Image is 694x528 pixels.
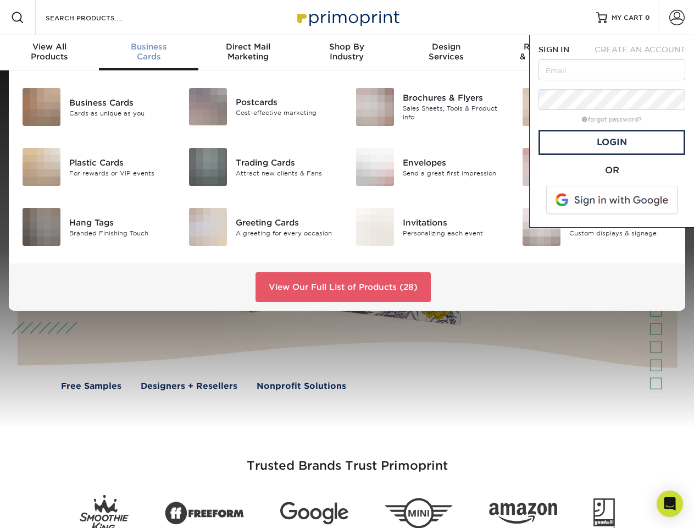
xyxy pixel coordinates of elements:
[198,35,297,70] a: Direct MailMarketing
[99,35,198,70] a: BusinessCards
[612,13,643,23] span: MY CART
[45,11,152,24] input: SEARCH PRODUCTS.....
[256,272,431,302] a: View Our Full List of Products (28)
[292,5,402,29] img: Primoprint
[582,116,642,123] a: forgot password?
[280,502,348,525] img: Google
[26,432,669,486] h3: Trusted Brands Trust Primoprint
[496,42,595,62] div: & Templates
[198,42,297,62] div: Marketing
[397,42,496,52] span: Design
[489,503,557,524] img: Amazon
[538,59,685,80] input: Email
[645,14,650,21] span: 0
[496,42,595,52] span: Resources
[657,491,683,517] div: Open Intercom Messenger
[99,42,198,62] div: Cards
[593,498,615,528] img: Goodwill
[397,42,496,62] div: Services
[297,42,396,52] span: Shop By
[595,45,685,54] span: CREATE AN ACCOUNT
[99,42,198,52] span: Business
[297,42,396,62] div: Industry
[538,130,685,155] a: Login
[538,45,569,54] span: SIGN IN
[538,164,685,177] div: OR
[297,35,396,70] a: Shop ByIndustry
[496,35,595,70] a: Resources& Templates
[397,35,496,70] a: DesignServices
[198,42,297,52] span: Direct Mail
